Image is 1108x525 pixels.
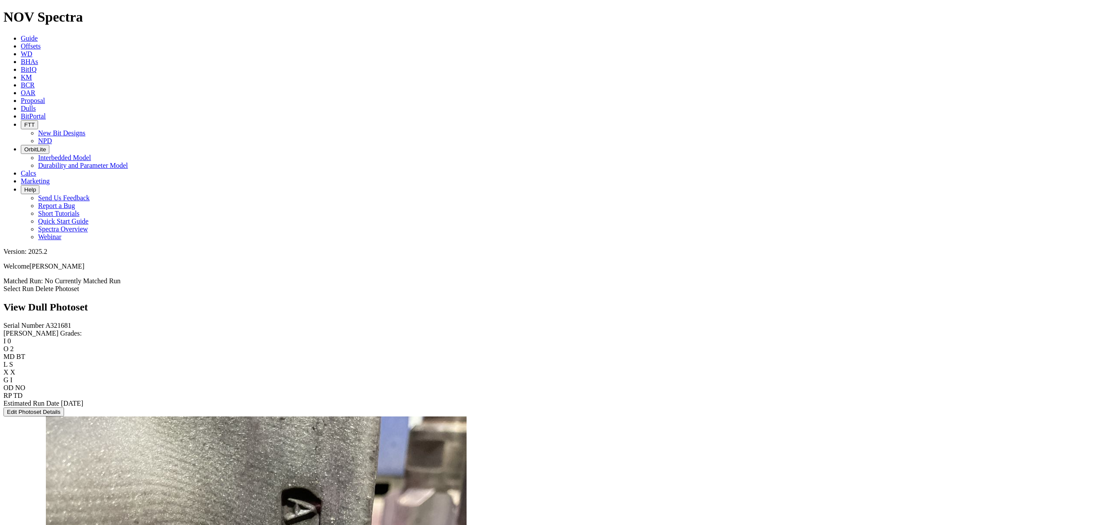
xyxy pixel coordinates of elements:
a: OAR [21,89,35,96]
label: Estimated Run Date [3,400,59,407]
label: RP [3,392,12,399]
button: FTT [21,120,38,129]
a: Report a Bug [38,202,75,209]
label: X [3,368,9,376]
span: 2 [10,345,14,352]
span: Matched Run: [3,277,43,285]
span: No Currently Matched Run [45,277,121,285]
a: KM [21,74,32,81]
a: Durability and Parameter Model [38,162,128,169]
label: G [3,376,9,384]
span: S [9,361,13,368]
label: O [3,345,9,352]
span: X [10,368,16,376]
a: New Bit Designs [38,129,85,137]
span: 0 [7,337,11,345]
button: Help [21,185,39,194]
a: Interbedded Model [38,154,91,161]
div: [PERSON_NAME] Grades: [3,330,1105,337]
label: L [3,361,7,368]
a: Quick Start Guide [38,218,88,225]
a: Select Run [3,285,34,292]
a: Short Tutorials [38,210,80,217]
a: WD [21,50,32,58]
a: BitIQ [21,66,36,73]
a: Marketing [21,177,50,185]
label: I [3,337,6,345]
a: Spectra Overview [38,225,88,233]
p: Welcome [3,262,1105,270]
a: Webinar [38,233,61,240]
label: OD [3,384,13,391]
span: I [10,376,13,384]
span: [PERSON_NAME] [29,262,84,270]
span: Help [24,186,36,193]
span: OrbitLite [24,146,46,153]
span: FTT [24,122,35,128]
a: Send Us Feedback [38,194,90,202]
a: Dulls [21,105,36,112]
a: BCR [21,81,35,89]
label: MD [3,353,15,360]
span: TD [13,392,23,399]
label: Serial Number [3,322,44,329]
span: BT [16,353,25,360]
span: [DATE] [61,400,84,407]
a: Proposal [21,97,45,104]
h1: NOV Spectra [3,9,1105,25]
span: A321681 [45,322,71,329]
a: Guide [21,35,38,42]
a: BHAs [21,58,38,65]
a: NPD [38,137,52,144]
a: Offsets [21,42,41,50]
button: OrbitLite [21,145,49,154]
a: BitPortal [21,112,46,120]
button: Edit Photoset Details [3,407,64,416]
div: Version: 2025.2 [3,248,1105,256]
a: Delete Photoset [35,285,79,292]
a: Calcs [21,170,36,177]
h2: View Dull Photoset [3,301,1105,313]
span: NO [15,384,25,391]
